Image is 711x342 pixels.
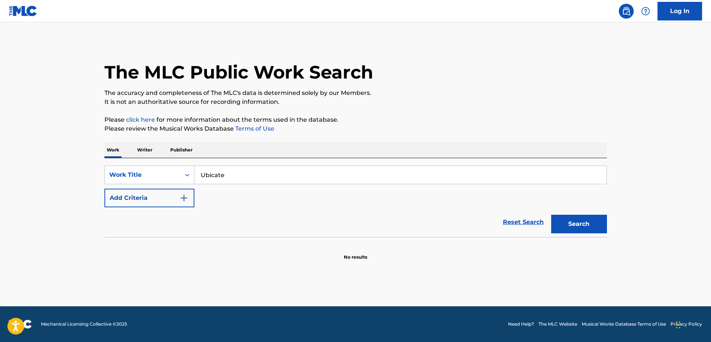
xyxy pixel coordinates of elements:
a: Terms of Use [234,125,274,132]
span: Mechanical Licensing Collective © 2025 [41,321,127,327]
a: Log In [657,2,702,20]
p: No results [344,245,367,261]
p: Publisher [168,142,195,158]
div: Help [638,4,653,19]
p: Please for more information about the terms used in the database. [104,115,607,124]
a: Need Help? [508,321,534,327]
form: Search Form [104,166,607,237]
div: Drag [676,314,681,336]
button: Search [551,215,607,233]
img: logo [9,320,32,329]
iframe: Chat Widget [674,306,711,342]
a: Musical Works Database Terms of Use [582,321,666,327]
a: click here [126,116,155,123]
img: 9d2ae6d4665cec9f34b9.svg [180,194,188,202]
a: Public Search [619,4,634,19]
p: Writer [135,142,155,158]
p: It is not an authoritative source for recording information. [104,98,607,106]
p: Work [104,142,122,158]
p: Please review the Musical Works Database [104,124,607,133]
img: search [622,7,631,16]
img: help [641,7,650,16]
a: Reset Search [499,214,547,230]
h1: The MLC Public Work Search [104,61,373,83]
div: Work Title [109,170,176,179]
a: The MLC Website [539,321,577,327]
button: Add Criteria [104,189,194,207]
p: The accuracy and completeness of The MLC's data is determined solely by our Members. [104,89,607,98]
img: MLC Logo [9,6,38,16]
a: Privacy Policy [670,321,702,327]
